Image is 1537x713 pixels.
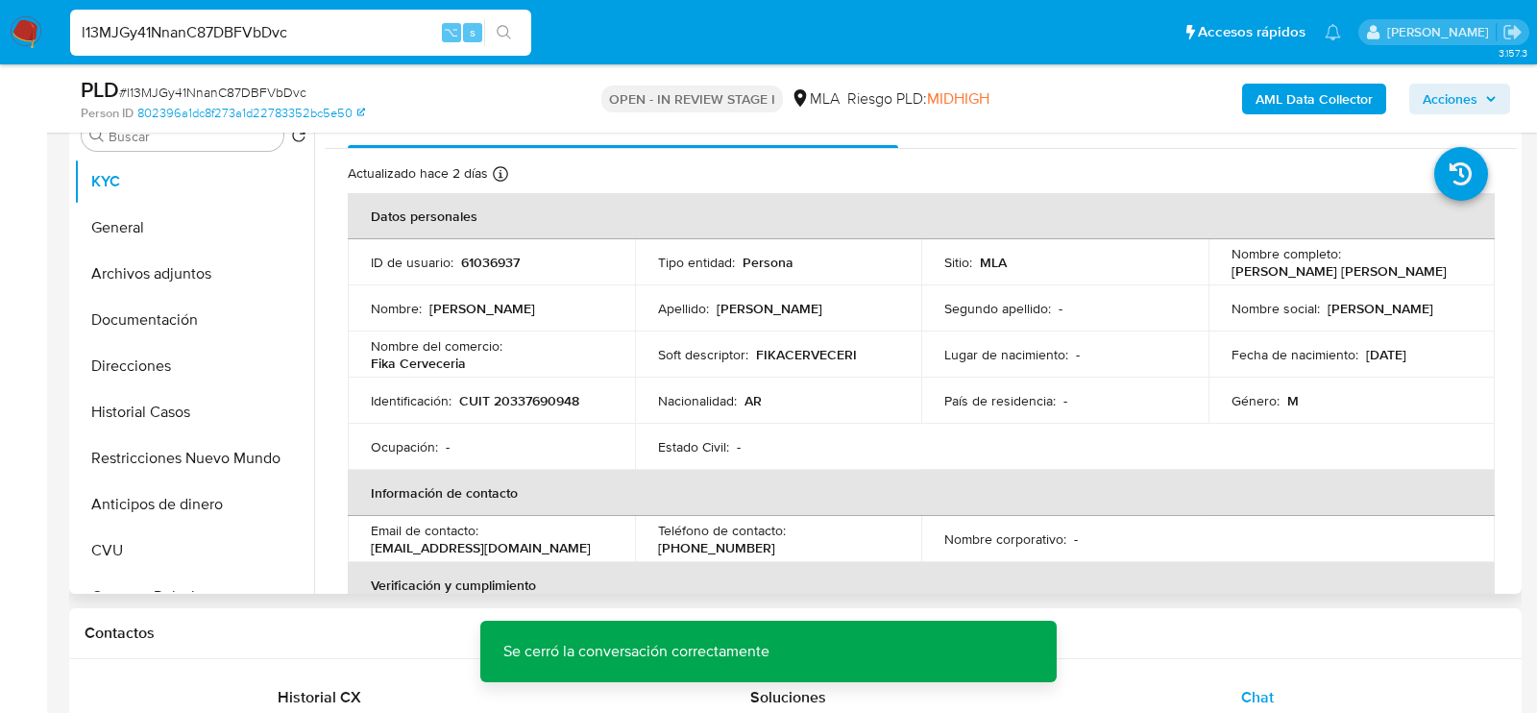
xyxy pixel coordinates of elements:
span: 3.157.3 [1499,45,1527,61]
button: search-icon [484,19,524,46]
p: Teléfono de contacto : [658,522,786,539]
p: Persona [743,254,793,271]
button: CVU [74,528,314,574]
p: lourdes.morinigo@mercadolibre.com [1387,23,1496,41]
p: Nombre corporativo : [944,530,1066,548]
p: - [446,438,450,455]
p: OPEN - IN REVIEW STAGE I [601,86,783,112]
p: [DATE] [1366,346,1406,363]
p: - [1063,392,1067,409]
th: Datos personales [348,193,1495,239]
span: Accesos rápidos [1198,22,1305,42]
th: Verificación y cumplimiento [348,562,1495,608]
p: - [737,438,741,455]
div: MLA [791,88,840,110]
button: KYC [74,159,314,205]
p: - [1076,346,1080,363]
input: Buscar [109,128,276,145]
span: MIDHIGH [927,87,989,110]
p: [PERSON_NAME] [1328,300,1433,317]
p: Lugar de nacimiento : [944,346,1068,363]
p: - [1074,530,1078,548]
p: Nombre social : [1232,300,1320,317]
p: Fika Cerveceria [371,355,466,372]
p: Tipo entidad : [658,254,735,271]
p: 61036937 [461,254,520,271]
p: Estado Civil : [658,438,729,455]
p: Se cerró la conversación correctamente [480,621,793,682]
b: PLD [81,74,119,105]
p: AR [744,392,762,409]
p: Identificación : [371,392,451,409]
p: Apellido : [658,300,709,317]
h1: Contactos [85,624,1506,643]
span: Chat [1241,686,1274,708]
p: - [1059,300,1062,317]
p: [PERSON_NAME] [PERSON_NAME] [1232,262,1447,280]
p: M [1287,392,1299,409]
p: Ocupación : [371,438,438,455]
p: [PERSON_NAME] [717,300,822,317]
p: Nacionalidad : [658,392,737,409]
span: Acciones [1423,84,1477,114]
a: Notificaciones [1325,24,1341,40]
p: Sitio : [944,254,972,271]
p: Género : [1232,392,1280,409]
p: [PERSON_NAME] [429,300,535,317]
button: AML Data Collector [1242,84,1386,114]
span: # l13MJGy41NnanC87DBFVbDvc [119,83,306,102]
button: Anticipos de dinero [74,481,314,528]
span: Riesgo PLD: [847,88,989,110]
button: Restricciones Nuevo Mundo [74,435,314,481]
p: País de residencia : [944,392,1056,409]
button: Direcciones [74,343,314,389]
button: Documentación [74,297,314,343]
button: Cruces y Relaciones [74,574,314,620]
p: CUIT 20337690948 [459,392,579,409]
p: MLA [980,254,1007,271]
p: Email de contacto : [371,522,478,539]
a: Salir [1502,22,1523,42]
button: General [74,205,314,251]
p: [EMAIL_ADDRESS][DOMAIN_NAME] [371,539,591,556]
input: Buscar usuario o caso... [70,20,531,45]
span: ⌥ [444,23,458,41]
p: Soft descriptor : [658,346,748,363]
p: Nombre : [371,300,422,317]
span: Soluciones [750,686,826,708]
p: Segundo apellido : [944,300,1051,317]
b: Person ID [81,105,134,122]
th: Información de contacto [348,470,1495,516]
button: Archivos adjuntos [74,251,314,297]
p: FIKACERVECERI [756,346,857,363]
span: Historial CX [278,686,361,708]
span: s [470,23,476,41]
a: 802396a1dc8f273a1d22783352bc5e50 [137,105,365,122]
p: Fecha de nacimiento : [1232,346,1358,363]
button: Buscar [89,128,105,143]
p: ID de usuario : [371,254,453,271]
p: Actualizado hace 2 días [348,164,488,183]
b: AML Data Collector [1256,84,1373,114]
button: Volver al orden por defecto [291,128,306,149]
button: Historial Casos [74,389,314,435]
p: Nombre del comercio : [371,337,502,355]
p: Nombre completo : [1232,245,1341,262]
button: Acciones [1409,84,1510,114]
p: [PHONE_NUMBER] [658,539,775,556]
